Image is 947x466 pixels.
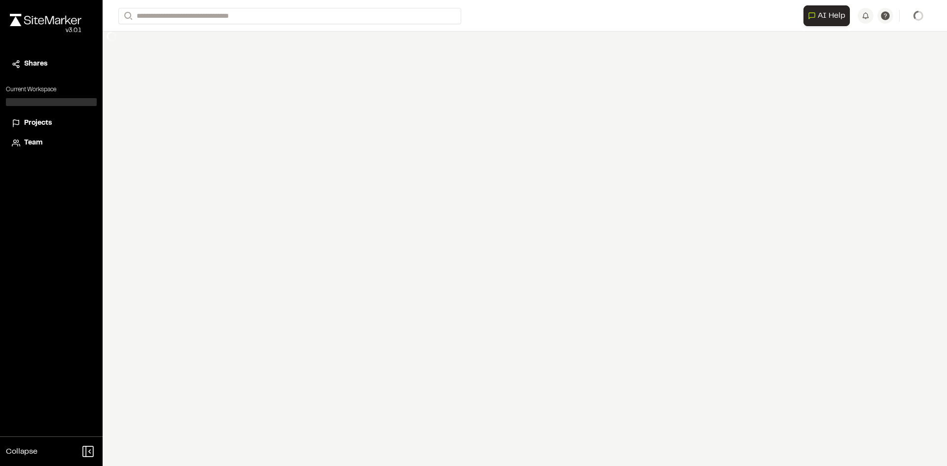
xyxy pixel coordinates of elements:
[24,118,52,129] span: Projects
[24,138,42,148] span: Team
[24,59,47,70] span: Shares
[803,5,854,26] div: Open AI Assistant
[12,59,91,70] a: Shares
[6,85,97,94] p: Current Workspace
[10,14,81,26] img: rebrand.png
[10,26,81,35] div: Oh geez...please don't...
[12,138,91,148] a: Team
[818,10,845,22] span: AI Help
[803,5,850,26] button: Open AI Assistant
[12,118,91,129] a: Projects
[6,446,37,458] span: Collapse
[118,8,136,24] button: Search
